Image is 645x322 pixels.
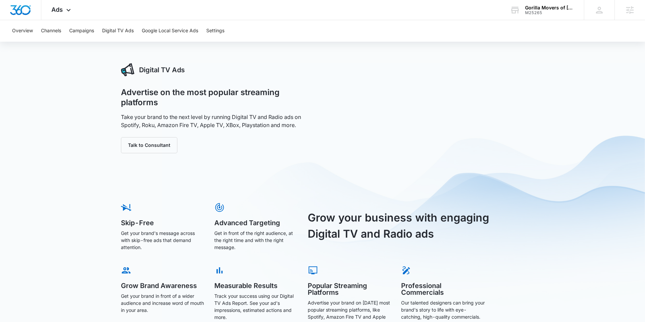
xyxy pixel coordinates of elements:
[69,20,94,42] button: Campaigns
[121,282,205,289] h5: Grow Brand Awareness
[121,113,315,129] p: Take your brand to the next level by running Digital TV and Radio ads on Spotify, Roku, Amazon Fi...
[206,20,224,42] button: Settings
[121,87,315,108] h1: Advertise on the most popular streaming platforms
[51,6,63,13] span: Ads
[525,5,574,10] div: account name
[121,219,205,226] h5: Skip-Free
[121,230,205,251] p: Get your brand's message across with skip-free ads that demand attention.
[214,282,298,289] h5: Measurable Results
[41,20,61,42] button: Channels
[308,282,392,296] h5: Popular Streaming Platforms
[214,219,298,226] h5: Advanced Targeting
[121,292,205,314] p: Get your brand in front of a wider audience and increase word of mouth in your area.
[330,63,524,172] iframe: YouTube video player
[214,230,298,251] p: Get in front of the right audience, at the right time and with the right message.
[308,210,497,242] h3: Grow your business with engaging Digital TV and Radio ads
[121,137,177,153] button: Talk to Consultant
[401,299,485,320] p: Our talented designers can bring your brand's story to life with eye-catching, high-quality comme...
[525,10,574,15] div: account id
[142,20,198,42] button: Google Local Service Ads
[139,65,185,75] h3: Digital TV Ads
[401,282,485,296] h5: Professional Commercials
[12,20,33,42] button: Overview
[214,292,298,321] p: Track your success using our Digital TV Ads Report. See your ad's impressions, estimated actions ...
[102,20,134,42] button: Digital TV Ads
